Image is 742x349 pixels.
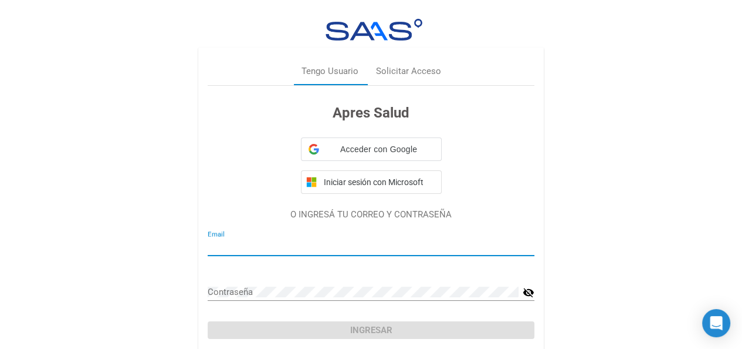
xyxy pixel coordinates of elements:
[350,325,392,335] span: Ingresar
[208,102,534,123] h3: Apres Salud
[301,137,442,161] div: Acceder con Google
[208,321,534,339] button: Ingresar
[702,309,730,337] div: Open Intercom Messenger
[523,286,534,300] mat-icon: visibility_off
[208,208,534,222] p: O INGRESÁ TU CORREO Y CONTRASEÑA
[301,170,442,194] button: Iniciar sesión con Microsoft
[324,143,434,156] span: Acceder con Google
[376,65,441,78] div: Solicitar Acceso
[321,177,436,187] span: Iniciar sesión con Microsoft
[301,65,358,78] div: Tengo Usuario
